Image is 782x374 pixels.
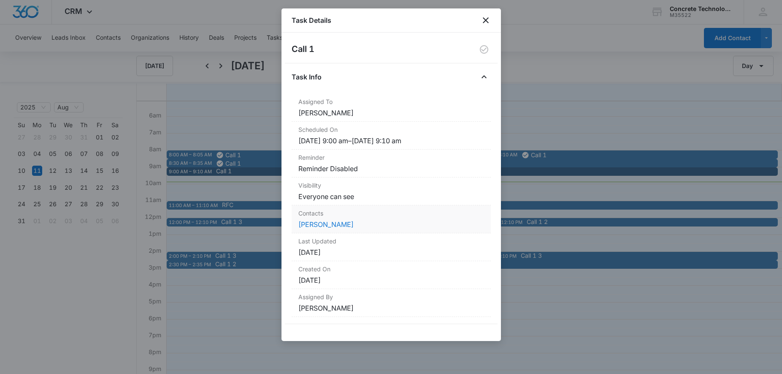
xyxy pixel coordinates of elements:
h2: Call 1 [292,43,314,56]
div: Scheduled On[DATE] 9:00 am–[DATE] 9:10 am [292,122,491,150]
dt: Assigned To [298,97,484,106]
h4: Task Info [292,72,322,82]
a: [PERSON_NAME] [298,220,354,229]
dd: Everyone can see [298,191,484,202]
dt: Assigned By [298,292,484,301]
div: Last Updated[DATE] [292,233,491,261]
button: close [481,15,491,25]
dd: [DATE] [298,247,484,257]
dd: [DATE] [298,275,484,285]
div: Assigned By[PERSON_NAME] [292,289,491,317]
dd: Reminder Disabled [298,164,484,174]
dt: Reminder [298,153,484,162]
dt: Created On [298,265,484,273]
dt: Last Updated [298,237,484,246]
h1: Task Details [292,15,331,25]
dd: [PERSON_NAME] [298,303,484,313]
div: ReminderReminder Disabled [292,150,491,177]
dt: Contacts [298,209,484,218]
div: Assigned To[PERSON_NAME] [292,94,491,122]
dt: Visibility [298,181,484,190]
button: Close [477,70,491,84]
dt: Scheduled On [298,125,484,134]
dd: [DATE] 9:00 am – [DATE] 9:10 am [298,136,484,146]
dd: [PERSON_NAME] [298,108,484,118]
div: VisibilityEveryone can see [292,177,491,205]
div: Contacts[PERSON_NAME] [292,205,491,233]
div: Created On[DATE] [292,261,491,289]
